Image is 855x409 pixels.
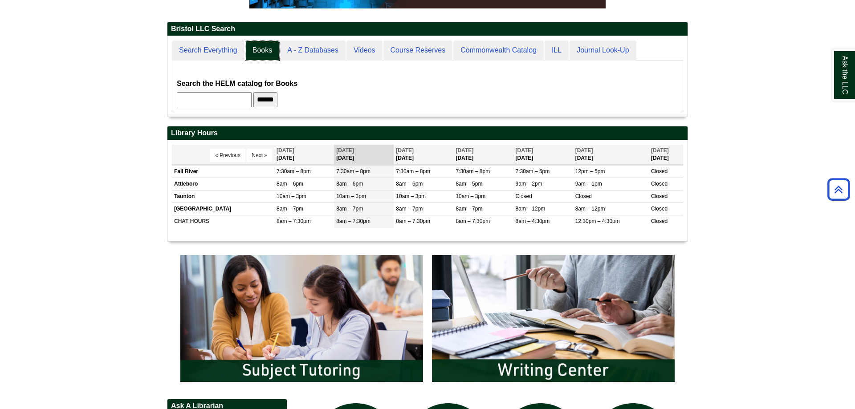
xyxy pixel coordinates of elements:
span: 7:30am – 8pm [336,168,370,174]
span: 8am – 7pm [336,206,363,212]
a: A - Z Databases [280,40,346,61]
span: 8am – 7:30pm [336,218,370,224]
span: Closed [651,206,668,212]
span: Closed [651,181,668,187]
img: Subject Tutoring Information [176,251,427,386]
span: 8am – 6pm [336,181,363,187]
td: [GEOGRAPHIC_DATA] [172,203,274,215]
div: Books [177,65,678,107]
span: 8am – 6pm [396,181,423,187]
td: Taunton [172,190,274,203]
th: [DATE] [334,145,394,165]
span: 8am – 4:30pm [516,218,550,224]
span: 8am – 7:30pm [456,218,490,224]
span: 12:30pm – 4:30pm [575,218,620,224]
span: 9am – 2pm [516,181,542,187]
span: 8am – 7pm [396,206,423,212]
span: 8am – 12pm [516,206,546,212]
h2: Bristol LLC Search [167,22,688,36]
span: 7:30am – 8pm [456,168,490,174]
img: Writing Center Information [427,251,679,386]
div: slideshow [176,251,679,390]
th: [DATE] [573,145,649,165]
span: 8am – 12pm [575,206,605,212]
th: [DATE] [274,145,334,165]
span: [DATE] [575,147,593,154]
span: 7:30am – 8pm [277,168,311,174]
span: [DATE] [456,147,473,154]
span: 8am – 5pm [456,181,482,187]
span: [DATE] [396,147,414,154]
span: 8am – 7pm [456,206,482,212]
th: [DATE] [649,145,683,165]
a: ILL [545,40,569,61]
th: [DATE] [513,145,573,165]
a: Search Everything [172,40,244,61]
th: [DATE] [394,145,453,165]
a: Commonwealth Catalog [453,40,544,61]
span: 8am – 7pm [277,206,303,212]
button: Next » [247,149,272,162]
span: Closed [651,218,668,224]
span: 10am – 3pm [396,193,426,199]
span: [DATE] [277,147,294,154]
td: Attleboro [172,178,274,190]
span: 9am – 1pm [575,181,602,187]
a: Course Reserves [383,40,453,61]
span: 7:30am – 8pm [396,168,430,174]
span: 8am – 7:30pm [277,218,311,224]
span: 12pm – 5pm [575,168,605,174]
span: [DATE] [516,147,533,154]
td: CHAT HOURS [172,215,274,228]
span: Closed [651,168,668,174]
a: Videos [346,40,383,61]
label: Search the HELM catalog for Books [177,77,297,90]
span: Closed [516,193,532,199]
th: [DATE] [453,145,513,165]
h2: Library Hours [167,126,688,140]
span: Closed [575,193,592,199]
span: 8am – 7:30pm [396,218,430,224]
a: Journal Look-Up [570,40,636,61]
a: Books [245,40,279,61]
span: 10am – 3pm [336,193,366,199]
a: Back to Top [824,183,853,195]
span: 8am – 6pm [277,181,303,187]
span: [DATE] [651,147,669,154]
span: 10am – 3pm [456,193,485,199]
span: Closed [651,193,668,199]
td: Fall River [172,165,274,178]
button: « Previous [210,149,245,162]
span: [DATE] [336,147,354,154]
span: 10am – 3pm [277,193,306,199]
span: 7:30am – 5pm [516,168,550,174]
